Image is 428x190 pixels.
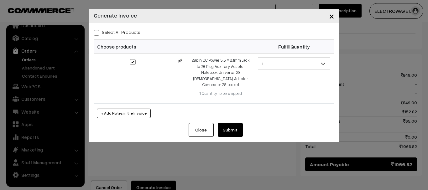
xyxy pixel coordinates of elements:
button: + Add Notes in the Invoice [97,109,151,118]
span: × [329,10,334,22]
label: Select all Products [94,29,140,35]
span: 1 [258,57,330,70]
th: Fulfill Quantity [254,40,334,54]
th: Choose products [94,40,254,54]
button: Close [324,6,339,26]
button: Submit [218,123,243,137]
h4: Generate Invoice [94,11,137,20]
div: 28pin DC Power 5.5 * 2.1mm Jack to 28 Plug Auxiliary Adapter Notebook Universal 28 [DEMOGRAPHIC_D... [191,57,250,88]
div: 1 Quantity to be shipped [191,90,250,97]
span: 1 [258,58,330,69]
button: Close [189,123,214,137]
img: 168534915573311.jpg [178,59,182,63]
